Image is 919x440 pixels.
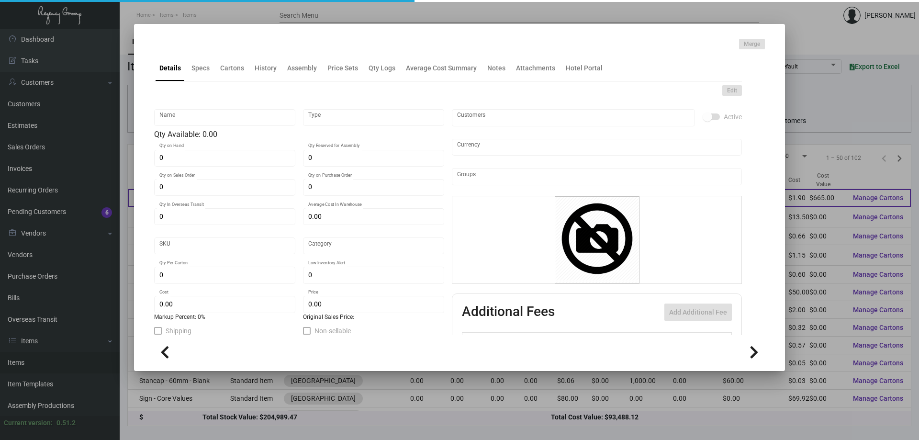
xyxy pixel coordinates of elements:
[638,333,677,350] th: Price
[220,63,244,73] div: Cartons
[744,40,760,48] span: Merge
[664,304,732,321] button: Add Additional Fee
[406,63,477,73] div: Average Cost Summary
[739,39,765,49] button: Merge
[4,418,53,428] div: Current version:
[669,308,727,316] span: Add Additional Fee
[255,63,277,73] div: History
[677,333,720,350] th: Price type
[598,333,638,350] th: Cost
[487,63,505,73] div: Notes
[516,63,555,73] div: Attachments
[462,333,492,350] th: Active
[159,63,181,73] div: Details
[369,63,395,73] div: Qty Logs
[724,111,742,123] span: Active
[727,87,737,95] span: Edit
[491,333,598,350] th: Type
[314,325,351,337] span: Non-sellable
[566,63,603,73] div: Hotel Portal
[56,418,76,428] div: 0.51.2
[457,173,737,181] input: Add new..
[462,304,555,321] h2: Additional Fees
[191,63,210,73] div: Specs
[287,63,317,73] div: Assembly
[166,325,191,337] span: Shipping
[154,129,444,140] div: Qty Available: 0.00
[722,85,742,96] button: Edit
[327,63,358,73] div: Price Sets
[457,114,690,122] input: Add new..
